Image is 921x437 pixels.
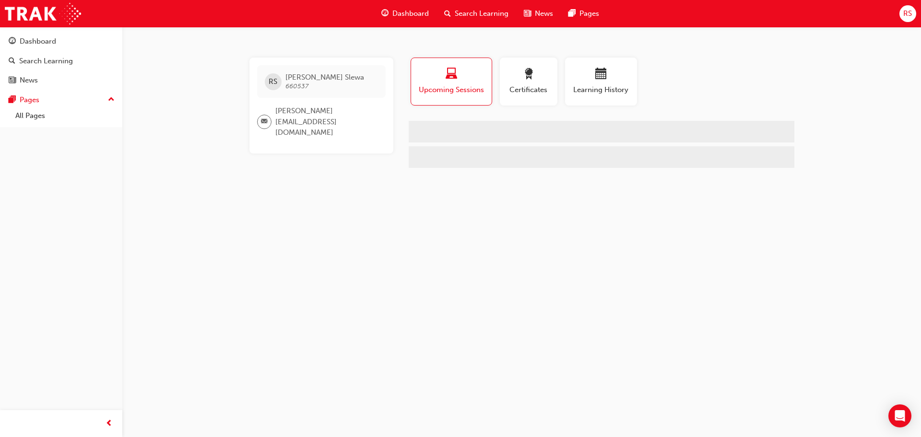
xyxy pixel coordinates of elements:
img: Trak [5,3,81,24]
span: 660537 [285,82,308,90]
span: [PERSON_NAME] Slewa [285,73,364,82]
span: Certificates [507,84,550,95]
button: Certificates [500,58,557,106]
span: guage-icon [381,8,389,20]
button: Pages [4,91,118,109]
span: email-icon [261,116,268,128]
span: search-icon [9,57,15,66]
span: News [535,8,553,19]
span: Upcoming Sessions [418,84,484,95]
a: News [4,71,118,89]
button: DashboardSearch LearningNews [4,31,118,91]
a: Dashboard [4,33,118,50]
span: search-icon [444,8,451,20]
span: Pages [579,8,599,19]
span: prev-icon [106,418,113,430]
span: RS [903,8,912,19]
span: RS [269,76,277,87]
span: news-icon [9,76,16,85]
div: Search Learning [19,56,73,67]
span: pages-icon [568,8,576,20]
span: pages-icon [9,96,16,105]
div: Dashboard [20,36,56,47]
a: pages-iconPages [561,4,607,24]
span: news-icon [524,8,531,20]
button: RS [899,5,916,22]
span: Learning History [572,84,630,95]
a: Search Learning [4,52,118,70]
span: award-icon [523,68,534,81]
a: search-iconSearch Learning [437,4,516,24]
div: News [20,75,38,86]
a: news-iconNews [516,4,561,24]
a: All Pages [12,108,118,123]
span: calendar-icon [595,68,607,81]
button: Upcoming Sessions [411,58,492,106]
span: Dashboard [392,8,429,19]
span: up-icon [108,94,115,106]
button: Learning History [565,58,637,106]
span: Search Learning [455,8,508,19]
span: guage-icon [9,37,16,46]
div: Pages [20,94,39,106]
span: laptop-icon [446,68,457,81]
div: Open Intercom Messenger [888,404,911,427]
span: [PERSON_NAME][EMAIL_ADDRESS][DOMAIN_NAME] [275,106,378,138]
a: guage-iconDashboard [374,4,437,24]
